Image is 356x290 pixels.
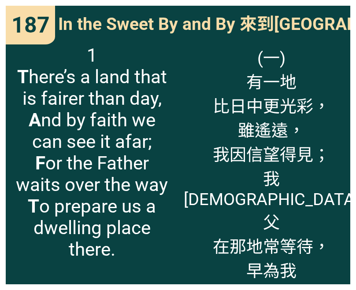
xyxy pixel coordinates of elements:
[17,66,29,88] b: T
[11,12,50,38] span: 187
[29,109,41,131] b: A
[11,44,172,260] span: 1 here’s a land that is fairer than day, nd by faith we can see it afar; or the Father waits over...
[28,195,39,217] b: T
[35,152,45,174] b: F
